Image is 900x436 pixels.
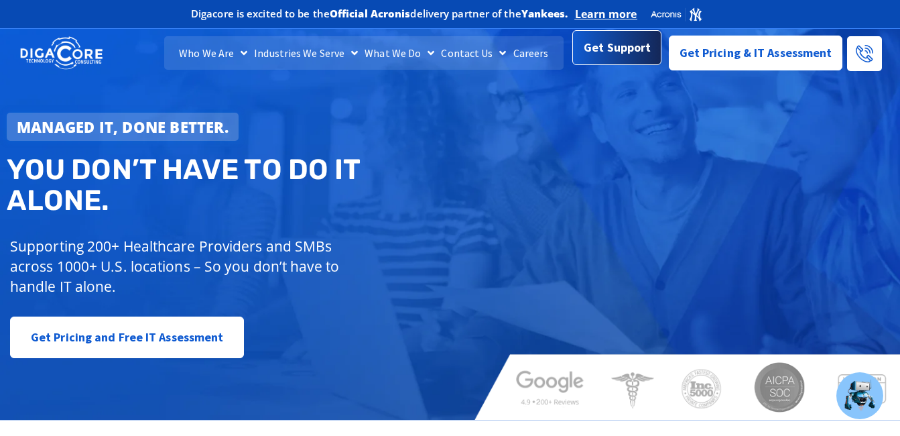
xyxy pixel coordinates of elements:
a: What We Do [361,36,438,70]
span: Get Pricing and Free IT Assessment [31,324,223,351]
a: Industries We Serve [251,36,361,70]
a: Learn more [575,7,637,21]
a: Contact Us [438,36,509,70]
b: Yankees. [521,7,568,20]
h2: Digacore is excited to be the delivery partner of the [191,9,568,19]
span: Get Support [584,34,651,61]
a: Managed IT, done better. [7,113,239,141]
p: Supporting 200+ Healthcare Providers and SMBs across 1000+ U.S. locations – So you don’t have to ... [10,236,379,296]
img: DigaCore Technology Consulting [20,36,103,71]
h2: You don’t have to do IT alone. [7,154,460,216]
nav: Menu [164,36,564,70]
span: Get Pricing & IT Assessment [680,40,832,66]
img: Acronis [650,7,702,22]
a: Get Pricing & IT Assessment [669,36,843,70]
a: Get Pricing and Free IT Assessment [10,317,244,358]
a: Get Support [572,30,661,65]
b: Official Acronis [330,7,411,20]
strong: Managed IT, done better. [17,117,229,137]
a: Careers [510,36,552,70]
a: Who We Are [176,36,251,70]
